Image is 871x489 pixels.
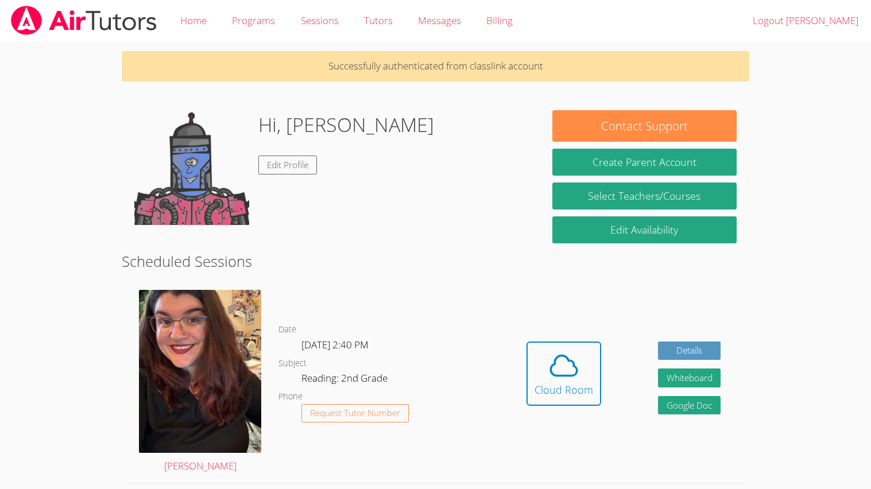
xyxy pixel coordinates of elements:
[258,156,317,174] a: Edit Profile
[278,390,303,404] dt: Phone
[139,290,261,475] a: [PERSON_NAME]
[658,396,721,415] a: Google Doc
[122,51,749,81] p: Successfully authenticated from classlink account
[301,370,390,390] dd: Reading: 2nd Grade
[278,323,296,337] dt: Date
[139,290,261,453] img: IMG_7509.jpeg
[134,110,249,225] img: default.png
[552,110,736,142] button: Contact Support
[658,368,721,387] button: Whiteboard
[122,250,749,272] h2: Scheduled Sessions
[552,216,736,243] a: Edit Availability
[658,341,721,360] a: Details
[552,149,736,176] button: Create Parent Account
[301,338,369,351] span: [DATE] 2:40 PM
[552,183,736,209] a: Select Teachers/Courses
[258,110,434,139] h1: Hi, [PERSON_NAME]
[301,404,409,423] button: Request Tutor Number
[310,409,400,417] span: Request Tutor Number
[418,14,461,27] span: Messages
[278,356,307,371] dt: Subject
[535,382,593,398] div: Cloud Room
[527,341,601,406] button: Cloud Room
[10,6,158,35] img: airtutors_banner-c4298cdbf04f3fff15de1276eac7730deb9818008684d7c2e4769d2f7ddbe033.png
